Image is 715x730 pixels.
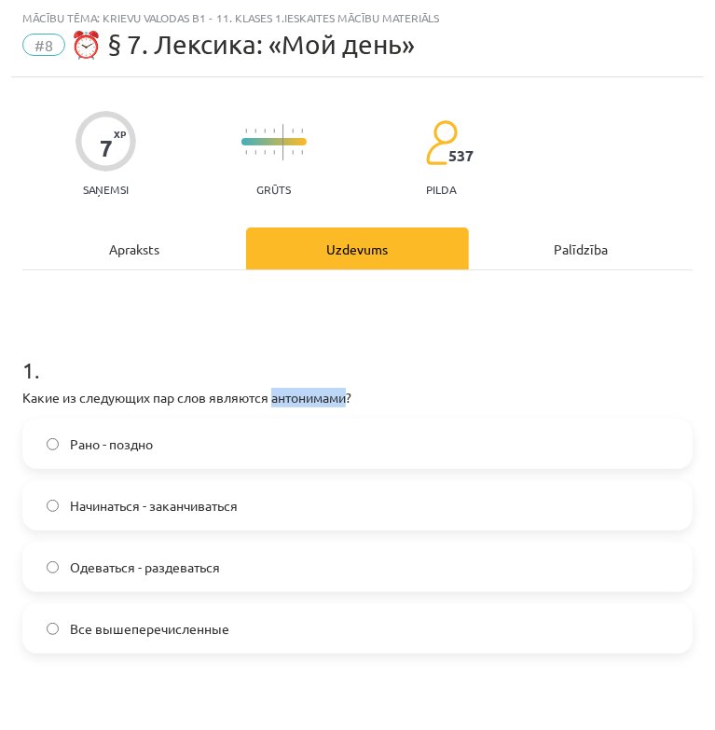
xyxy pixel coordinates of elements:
div: Mācību tēma: Krievu valodas b1 - 11. klases 1.ieskaites mācību materiāls [22,11,693,24]
p: pilda [426,183,456,196]
span: ⏰ § 7. Лексика: «Мой день» [70,29,415,60]
span: Рано - поздно [70,434,153,454]
span: Все вышеперечисленные [70,619,229,639]
img: icon-short-line-57e1e144782c952c97e751825c79c345078a6d821885a25fce030b3d8c18986b.svg [254,150,256,155]
span: #8 [22,34,65,56]
div: Apraksts [22,227,246,269]
div: Palīdzība [469,227,693,269]
img: icon-short-line-57e1e144782c952c97e751825c79c345078a6d821885a25fce030b3d8c18986b.svg [301,150,303,155]
span: Начинаться - заканчиваться [70,496,238,516]
img: icon-short-line-57e1e144782c952c97e751825c79c345078a6d821885a25fce030b3d8c18986b.svg [264,129,266,133]
div: Uzdevums [246,227,470,269]
img: icon-short-line-57e1e144782c952c97e751825c79c345078a6d821885a25fce030b3d8c18986b.svg [264,150,266,155]
input: Все вышеперечисленные [47,623,59,635]
img: icon-short-line-57e1e144782c952c97e751825c79c345078a6d821885a25fce030b3d8c18986b.svg [245,150,247,155]
span: Одеваться - раздеваться [70,558,220,577]
p: Какие из следующих пар слов являются антонимами? [22,388,693,407]
p: Grūts [256,183,291,196]
img: icon-short-line-57e1e144782c952c97e751825c79c345078a6d821885a25fce030b3d8c18986b.svg [292,129,294,133]
img: icon-short-line-57e1e144782c952c97e751825c79c345078a6d821885a25fce030b3d8c18986b.svg [301,129,303,133]
img: icon-short-line-57e1e144782c952c97e751825c79c345078a6d821885a25fce030b3d8c18986b.svg [292,150,294,155]
img: icon-short-line-57e1e144782c952c97e751825c79c345078a6d821885a25fce030b3d8c18986b.svg [245,129,247,133]
img: icon-short-line-57e1e144782c952c97e751825c79c345078a6d821885a25fce030b3d8c18986b.svg [254,129,256,133]
img: icon-short-line-57e1e144782c952c97e751825c79c345078a6d821885a25fce030b3d8c18986b.svg [273,150,275,155]
span: XP [114,129,126,139]
p: Saņemsi [76,183,136,196]
input: Начинаться - заканчиваться [47,500,59,512]
h1: 1 . [22,324,693,382]
input: Одеваться - раздеваться [47,561,59,573]
img: icon-long-line-d9ea69661e0d244f92f715978eff75569469978d946b2353a9bb055b3ed8787d.svg [282,124,284,160]
input: Рано - поздно [47,438,59,450]
div: 7 [100,135,113,161]
span: 537 [448,147,474,164]
img: icon-short-line-57e1e144782c952c97e751825c79c345078a6d821885a25fce030b3d8c18986b.svg [273,129,275,133]
img: students-c634bb4e5e11cddfef0936a35e636f08e4e9abd3cc4e673bd6f9a4125e45ecb1.svg [425,119,458,166]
